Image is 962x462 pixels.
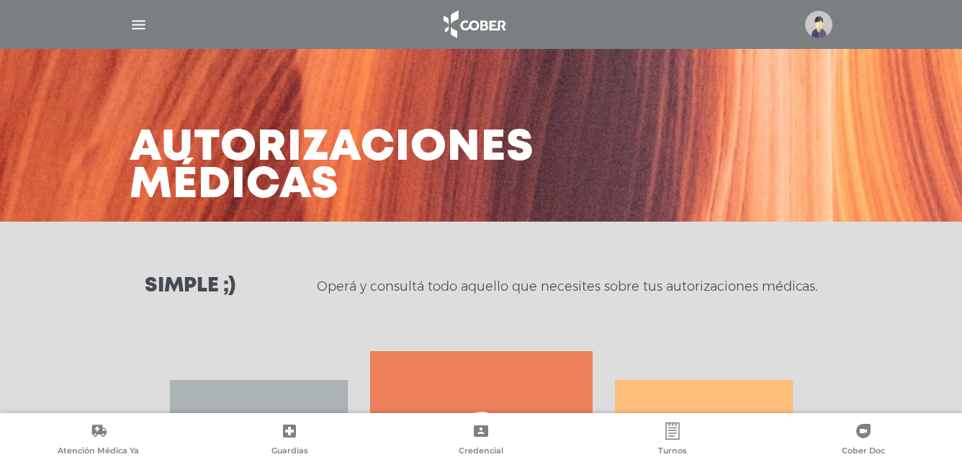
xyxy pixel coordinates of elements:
[130,16,148,34] img: Cober_menu-lines-white.svg
[577,422,768,459] a: Turnos
[145,276,235,296] h3: Simple ;)
[317,278,817,295] p: Operá y consultá todo aquello que necesites sobre tus autorizaciones médicas.
[130,130,534,204] h3: Autorizaciones médicas
[194,422,386,459] a: Guardias
[271,445,308,458] span: Guardias
[768,422,959,459] a: Cober Doc
[58,445,139,458] span: Atención Médica Ya
[805,11,832,38] img: profile-placeholder.svg
[658,445,687,458] span: Turnos
[385,422,577,459] a: Credencial
[459,445,503,458] span: Credencial
[842,445,885,458] span: Cober Doc
[436,7,511,42] img: logo_cober_home-white.png
[3,422,194,459] a: Atención Médica Ya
